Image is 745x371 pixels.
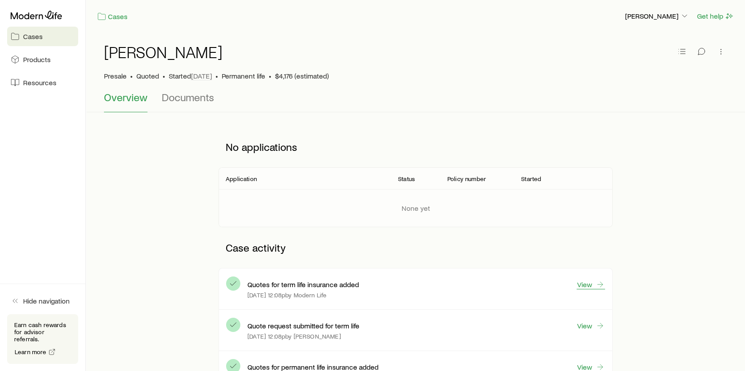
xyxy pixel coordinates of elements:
[625,12,689,20] p: [PERSON_NAME]
[222,71,265,80] span: Permanent life
[163,71,165,80] span: •
[104,71,127,80] p: Presale
[23,296,70,305] span: Hide navigation
[191,71,212,80] span: [DATE]
[104,43,223,61] h1: [PERSON_NAME]
[7,50,78,69] a: Products
[162,91,214,103] span: Documents
[577,321,605,331] a: View
[577,280,605,289] a: View
[15,349,47,355] span: Learn more
[104,91,727,112] div: Case details tabs
[697,11,734,21] button: Get help
[7,314,78,364] div: Earn cash rewards for advisor referrals.Learn more
[402,204,430,213] p: None yet
[7,73,78,92] a: Resources
[219,134,613,160] p: No applications
[130,71,133,80] span: •
[23,78,56,87] span: Resources
[269,71,271,80] span: •
[247,292,327,299] p: [DATE] 12:08p by Modern Life
[136,71,159,80] span: Quoted
[23,32,43,41] span: Cases
[226,175,257,182] p: Application
[247,280,359,289] p: Quotes for term life insurance added
[215,71,218,80] span: •
[247,321,359,330] p: Quote request submitted for term life
[23,55,51,64] span: Products
[169,71,212,80] p: Started
[447,175,486,182] p: Policy number
[7,27,78,46] a: Cases
[104,91,147,103] span: Overview
[7,291,78,311] button: Hide navigation
[625,11,689,22] button: [PERSON_NAME]
[247,333,341,340] p: [DATE] 12:08p by [PERSON_NAME]
[521,175,541,182] p: Started
[398,175,415,182] p: Status
[275,71,329,80] span: $4,176 (estimated)
[219,234,613,261] p: Case activity
[97,12,128,22] a: Cases
[14,321,71,343] p: Earn cash rewards for advisor referrals.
